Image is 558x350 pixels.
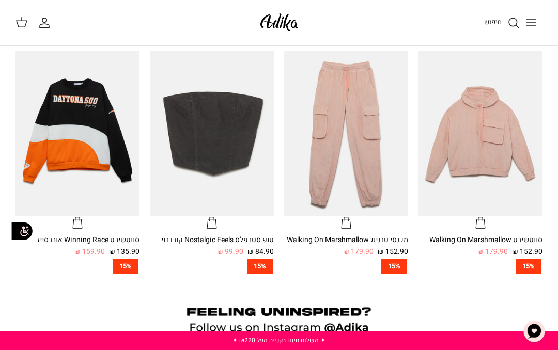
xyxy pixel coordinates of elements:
a: טופ סטרפלס Nostalgic Feels קורדרוי 84.90 ₪ 99.90 ₪ [150,234,274,258]
span: 15% [381,259,407,274]
a: 15% [419,259,542,274]
a: סווטשירט Winning Race אוברסייז [16,51,139,230]
span: חיפוש [484,17,502,27]
span: 15% [247,259,273,274]
div: טופ סטרפלס Nostalgic Feels קורדרוי [150,234,274,246]
span: 152.90 ₪ [378,246,408,258]
a: 15% [16,259,139,274]
a: טופ סטרפלס Nostalgic Feels קורדרוי [150,51,274,230]
span: 135.90 ₪ [109,246,139,258]
a: 15% [284,259,408,274]
span: 15% [516,259,541,274]
div: סווטשירט Winning Race אוברסייז [16,234,139,246]
a: ✦ משלוח חינם בקנייה מעל ₪220 ✦ [233,336,326,345]
a: סווטשירט Winning Race אוברסייז 135.90 ₪ 159.90 ₪ [16,234,139,258]
span: 152.90 ₪ [512,246,542,258]
img: accessibility_icon02.svg [8,217,36,246]
a: 15% [150,259,274,274]
span: 15% [113,259,138,274]
div: מכנסי טרנינג Walking On Marshmallow [284,234,408,246]
a: סווטשירט Walking On Marshmallow 152.90 ₪ 179.90 ₪ [419,234,542,258]
button: צ'אט [519,316,550,347]
a: מכנסי טרנינג Walking On Marshmallow [284,51,408,230]
span: 179.90 ₪ [477,246,508,258]
span: 159.90 ₪ [74,246,105,258]
div: סווטשירט Walking On Marshmallow [419,234,542,246]
span: 84.90 ₪ [247,246,274,258]
span: 99.90 ₪ [217,246,243,258]
img: Adika IL [257,10,301,35]
a: מכנסי טרנינג Walking On Marshmallow 152.90 ₪ 179.90 ₪ [284,234,408,258]
button: Toggle menu [520,11,542,34]
span: 179.90 ₪ [343,246,374,258]
a: החשבון שלי [38,17,55,29]
a: סווטשירט Walking On Marshmallow [419,51,542,230]
a: חיפוש [484,17,520,29]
